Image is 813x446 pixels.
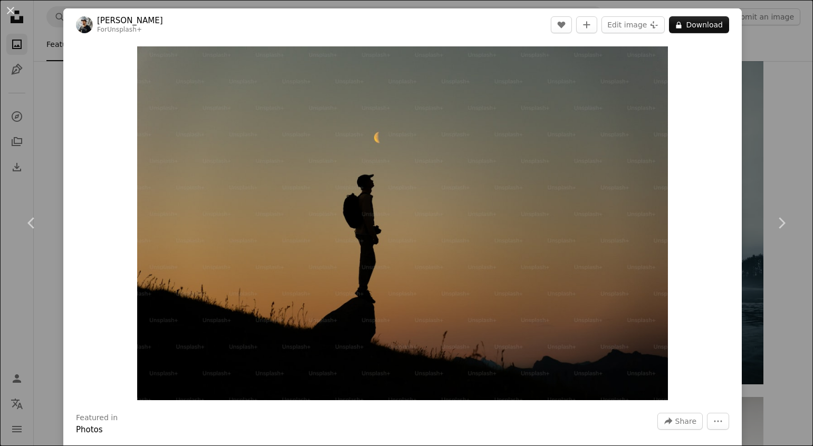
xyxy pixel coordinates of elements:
button: Edit image [601,16,665,33]
a: [PERSON_NAME] [97,15,163,26]
a: Photos [76,425,103,434]
button: Download [669,16,729,33]
span: Share [675,413,696,429]
button: Share this image [657,413,703,430]
button: Like [551,16,572,33]
button: More Actions [707,413,729,430]
h3: Featured in [76,413,118,423]
img: Silhouette of a hiker looking at the moon at sunset. [137,46,668,400]
button: Zoom in on this image [137,46,668,400]
a: Next [750,172,813,274]
button: Add to Collection [576,16,597,33]
a: Unsplash+ [107,26,142,33]
div: For [97,26,163,34]
img: Go to Daniel J. Schwarz's profile [76,16,93,33]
